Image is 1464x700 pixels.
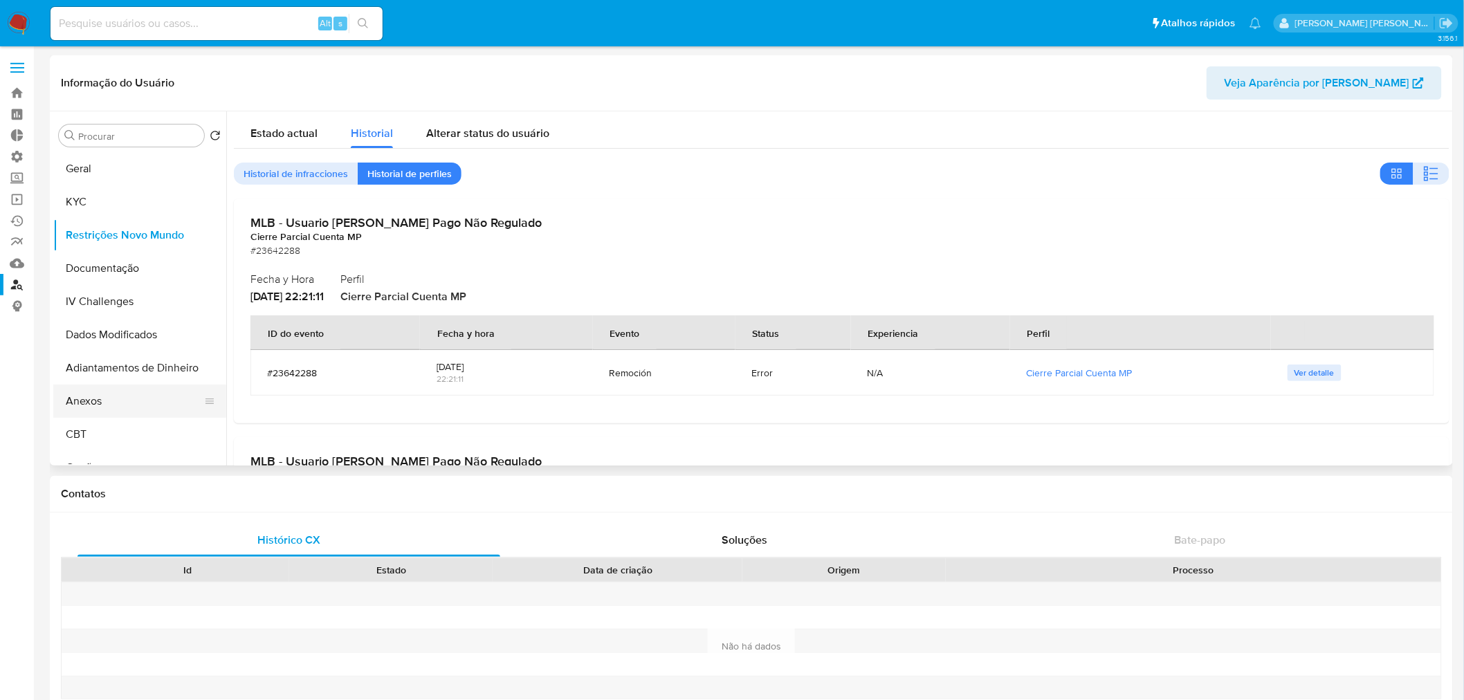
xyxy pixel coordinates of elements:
[210,130,221,145] button: Retornar ao pedido padrão
[1250,17,1261,29] a: Notificações
[53,385,215,418] button: Anexos
[53,451,226,484] button: Cartões
[722,532,767,548] span: Soluções
[1162,16,1236,30] span: Atalhos rápidos
[53,152,226,185] button: Geral
[53,318,226,351] button: Dados Modificados
[257,532,320,548] span: Histórico CX
[51,15,383,33] input: Pesquise usuários ou casos...
[502,563,733,577] div: Data de criação
[95,563,280,577] div: Id
[349,14,377,33] button: search-icon
[53,285,226,318] button: IV Challenges
[338,17,342,30] span: s
[78,130,199,142] input: Procurar
[53,418,226,451] button: CBT
[61,76,174,90] h1: Informação do Usuário
[1207,66,1442,100] button: Veja Aparência por [PERSON_NAME]
[53,185,226,219] button: KYC
[53,252,226,285] button: Documentação
[299,563,483,577] div: Estado
[955,563,1431,577] div: Processo
[752,563,936,577] div: Origem
[1175,532,1226,548] span: Bate-papo
[1439,16,1454,30] a: Sair
[53,351,226,385] button: Adiantamentos de Dinheiro
[64,130,75,141] button: Procurar
[53,219,226,252] button: Restrições Novo Mundo
[61,487,1442,501] h1: Contatos
[1225,66,1409,100] span: Veja Aparência por [PERSON_NAME]
[320,17,331,30] span: Alt
[1295,17,1435,30] p: sabrina.lima@mercadopago.com.br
